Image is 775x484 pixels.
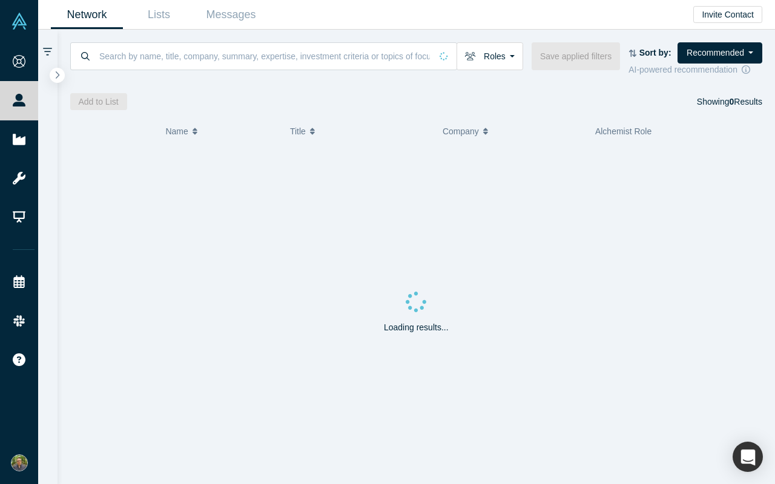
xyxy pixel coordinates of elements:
[70,93,127,110] button: Add to List
[730,97,734,106] strong: 0
[384,321,449,334] p: Loading results...
[532,42,620,70] button: Save applied filters
[290,119,306,144] span: Title
[457,42,523,70] button: Roles
[11,13,28,30] img: Alchemist Vault Logo
[195,1,267,29] a: Messages
[693,6,762,23] button: Invite Contact
[443,119,582,144] button: Company
[165,119,188,144] span: Name
[639,48,671,57] strong: Sort by:
[697,93,762,110] div: Showing
[290,119,430,144] button: Title
[628,64,762,76] div: AI-powered recommendation
[11,454,28,471] img: Alex Glebov's Account
[98,42,431,70] input: Search by name, title, company, summary, expertise, investment criteria or topics of focus
[443,119,479,144] span: Company
[123,1,195,29] a: Lists
[678,42,762,64] button: Recommended
[165,119,277,144] button: Name
[595,126,651,136] span: Alchemist Role
[730,97,762,106] span: Results
[51,1,123,29] a: Network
